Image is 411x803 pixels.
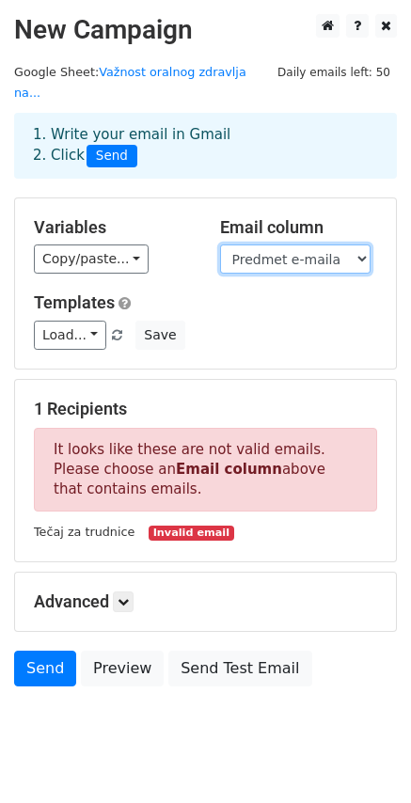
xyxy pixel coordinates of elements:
[34,321,106,350] a: Load...
[14,14,397,46] h2: New Campaign
[317,713,411,803] iframe: Chat Widget
[220,217,378,238] h5: Email column
[317,713,411,803] div: Widget razgovora
[34,292,115,312] a: Templates
[135,321,184,350] button: Save
[34,591,377,612] h5: Advanced
[87,145,137,167] span: Send
[149,526,233,542] small: Invalid email
[176,461,282,478] strong: Email column
[14,65,246,101] small: Google Sheet:
[19,124,392,167] div: 1. Write your email in Gmail 2. Click
[34,244,149,274] a: Copy/paste...
[168,651,311,686] a: Send Test Email
[34,525,134,539] small: Tečaj za trudnice
[81,651,164,686] a: Preview
[14,651,76,686] a: Send
[271,65,397,79] a: Daily emails left: 50
[34,428,377,512] p: It looks like these are not valid emails. Please choose an above that contains emails.
[271,62,397,83] span: Daily emails left: 50
[14,65,246,101] a: Važnost oralnog zdravlja na...
[34,217,192,238] h5: Variables
[34,399,377,419] h5: 1 Recipients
